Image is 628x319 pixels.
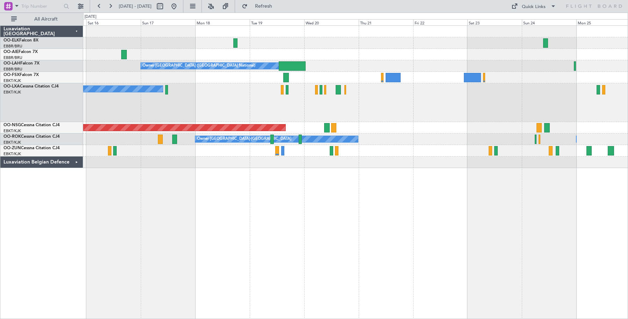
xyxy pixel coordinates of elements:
a: EBKT/KJK [3,78,21,83]
span: OO-FSX [3,73,20,77]
a: OO-FSXFalcon 7X [3,73,39,77]
div: Wed 20 [304,19,359,25]
span: OO-ZUN [3,146,21,150]
a: EBKT/KJK [3,90,21,95]
div: Fri 22 [413,19,468,25]
a: EBKT/KJK [3,128,21,134]
div: Sun 24 [522,19,576,25]
span: OO-ROK [3,135,21,139]
div: Sun 17 [141,19,195,25]
a: OO-LAHFalcon 7X [3,61,39,66]
a: OO-LXACessna Citation CJ4 [3,84,59,89]
button: Quick Links [508,1,560,12]
span: OO-ELK [3,38,19,43]
span: [DATE] - [DATE] [119,3,152,9]
a: EBKT/KJK [3,140,21,145]
span: OO-LXA [3,84,20,89]
div: Quick Links [522,3,546,10]
div: Tue 19 [250,19,304,25]
button: All Aircraft [8,14,76,25]
div: Mon 18 [195,19,250,25]
a: OO-ROKCessna Citation CJ4 [3,135,60,139]
a: EBKT/KJK [3,151,21,157]
div: Owner [GEOGRAPHIC_DATA]-[GEOGRAPHIC_DATA] [197,134,291,144]
input: Trip Number [21,1,61,12]
a: EBBR/BRU [3,44,22,49]
a: OO-ELKFalcon 8X [3,38,38,43]
a: EBBR/BRU [3,67,22,72]
div: [DATE] [85,14,96,20]
span: Refresh [249,4,278,9]
div: Owner [GEOGRAPHIC_DATA] ([GEOGRAPHIC_DATA] National) [143,61,255,71]
div: Sat 23 [467,19,522,25]
span: OO-NSG [3,123,21,127]
a: EBBR/BRU [3,55,22,60]
span: OO-LAH [3,61,20,66]
span: All Aircraft [18,17,74,22]
a: OO-AIEFalcon 7X [3,50,38,54]
div: Sat 16 [86,19,141,25]
a: OO-ZUNCessna Citation CJ4 [3,146,60,150]
a: OO-NSGCessna Citation CJ4 [3,123,60,127]
div: Thu 21 [359,19,413,25]
button: Refresh [239,1,280,12]
span: OO-AIE [3,50,19,54]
